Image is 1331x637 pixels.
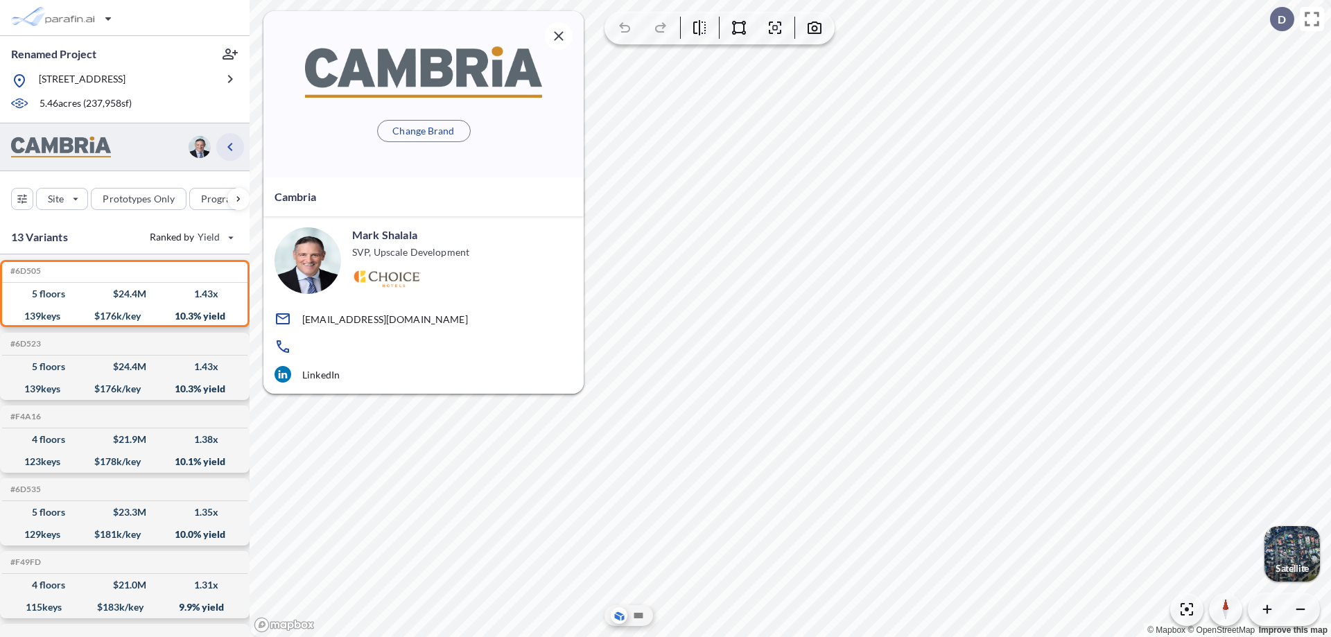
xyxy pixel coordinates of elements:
[1264,526,1320,582] button: Switcher ImageSatellite
[254,617,315,633] a: Mapbox homepage
[139,226,243,248] button: Ranked by Yield
[40,96,132,112] p: 5.46 acres ( 237,958 sf)
[11,137,111,158] img: BrandImage
[48,192,64,206] p: Site
[11,46,96,62] p: Renamed Project
[630,607,647,624] button: Site Plan
[1188,625,1255,635] a: OpenStreetMap
[36,188,88,210] button: Site
[275,366,573,383] a: LinkedIn
[275,189,316,205] p: Cambria
[302,313,468,325] p: [EMAIL_ADDRESS][DOMAIN_NAME]
[198,230,220,244] span: Yield
[275,227,341,294] img: user logo
[352,270,421,288] img: Logo
[39,72,125,89] p: [STREET_ADDRESS]
[11,229,68,245] p: 13 Variants
[392,124,454,138] p: Change Brand
[91,188,186,210] button: Prototypes Only
[8,266,41,276] h5: Click to copy the code
[302,369,340,381] p: LinkedIn
[8,339,41,349] h5: Click to copy the code
[1276,563,1309,574] p: Satellite
[201,192,240,206] p: Program
[189,188,264,210] button: Program
[8,557,41,567] h5: Click to copy the code
[1147,625,1185,635] a: Mapbox
[352,245,469,259] p: SVP, Upscale Development
[8,485,41,494] h5: Click to copy the code
[8,412,41,421] h5: Click to copy the code
[103,192,175,206] p: Prototypes Only
[1259,625,1328,635] a: Improve this map
[275,311,573,327] a: [EMAIL_ADDRESS][DOMAIN_NAME]
[1264,526,1320,582] img: Switcher Image
[189,136,211,158] img: user logo
[305,46,542,97] img: BrandImage
[352,227,417,243] p: Mark Shalala
[611,607,627,624] button: Aerial View
[1278,13,1286,26] p: D
[377,120,471,142] button: Change Brand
